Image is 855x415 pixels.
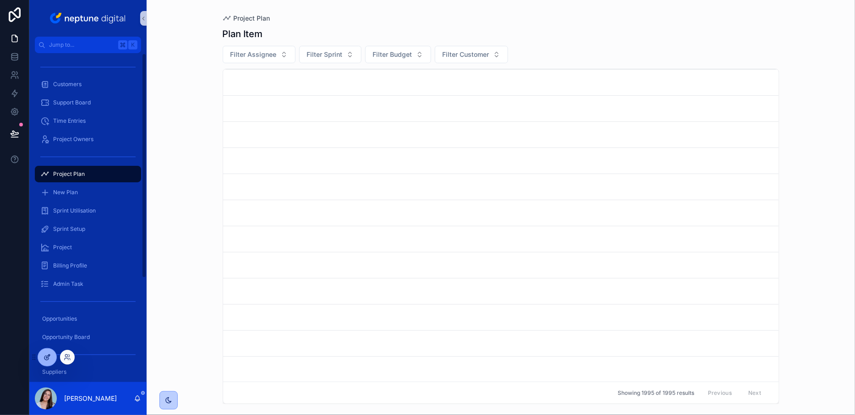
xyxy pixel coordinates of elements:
[230,50,277,59] span: Filter Assignee
[42,315,77,322] span: Opportunities
[223,27,263,40] h1: Plan Item
[53,189,78,196] span: New Plan
[35,94,141,111] a: Support Board
[53,244,72,251] span: Project
[307,50,343,59] span: Filter Sprint
[35,131,141,147] a: Project Owners
[53,280,83,288] span: Admin Task
[435,46,508,63] button: Select Button
[49,41,115,49] span: Jump to...
[42,368,66,376] span: Suppliers
[223,14,270,23] a: Project Plan
[42,333,90,341] span: Opportunity Board
[365,46,431,63] button: Select Button
[35,221,141,237] a: Sprint Setup
[35,184,141,201] a: New Plan
[618,389,694,397] span: Showing 1995 of 1995 results
[35,37,141,53] button: Jump to...K
[53,99,91,106] span: Support Board
[64,394,117,403] p: [PERSON_NAME]
[223,46,296,63] button: Select Button
[299,46,362,63] button: Select Button
[35,364,141,380] a: Suppliers
[53,207,96,214] span: Sprint Utilisation
[35,276,141,292] a: Admin Task
[48,11,128,26] img: App logo
[35,166,141,182] a: Project Plan
[53,117,86,125] span: Time Entries
[53,225,85,233] span: Sprint Setup
[35,239,141,256] a: Project
[35,311,141,327] a: Opportunities
[234,14,270,23] span: Project Plan
[35,329,141,345] a: Opportunity Board
[129,41,137,49] span: K
[373,50,412,59] span: Filter Budget
[53,136,93,143] span: Project Owners
[35,202,141,219] a: Sprint Utilisation
[35,76,141,93] a: Customers
[35,113,141,129] a: Time Entries
[29,53,147,382] div: scrollable content
[443,50,489,59] span: Filter Customer
[53,81,82,88] span: Customers
[53,262,87,269] span: Billing Profile
[35,257,141,274] a: Billing Profile
[53,170,85,178] span: Project Plan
